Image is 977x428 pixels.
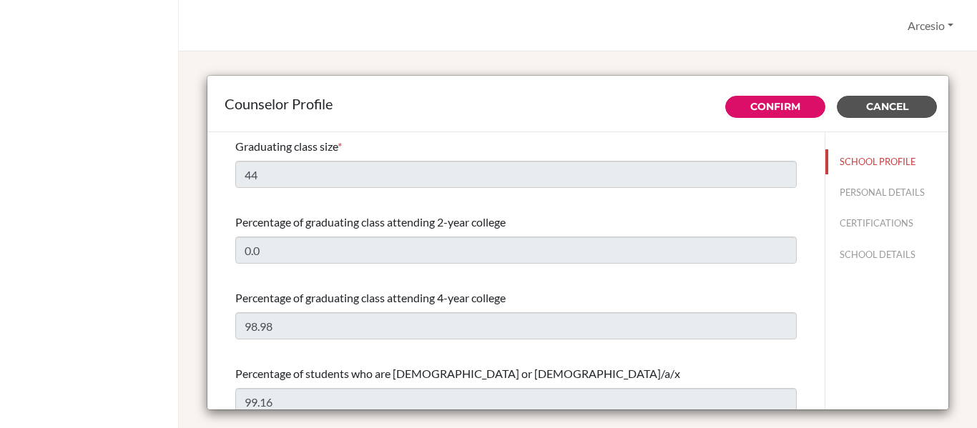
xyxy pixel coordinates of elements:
[235,139,338,153] span: Graduating class size
[235,215,506,229] span: Percentage of graduating class attending 2-year college
[235,291,506,304] span: Percentage of graduating class attending 4-year college
[825,242,948,267] button: SCHOOL DETAILS
[825,180,948,205] button: PERSONAL DETAILS
[901,12,960,39] button: Arcesio
[225,93,931,114] div: Counselor Profile
[825,149,948,174] button: SCHOOL PROFILE
[235,367,680,380] span: Percentage of students who are [DEMOGRAPHIC_DATA] or [DEMOGRAPHIC_DATA]/a/x
[825,211,948,236] button: CERTIFICATIONS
